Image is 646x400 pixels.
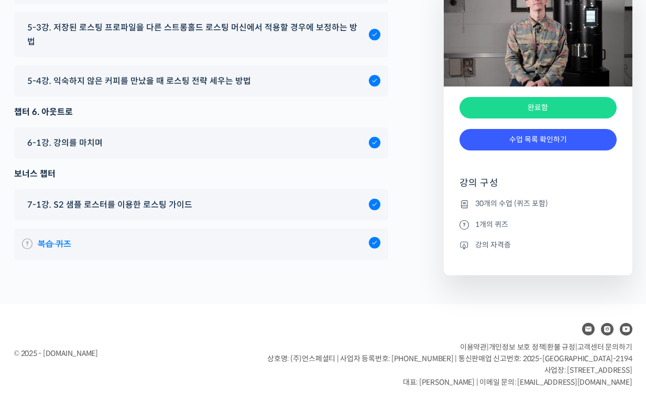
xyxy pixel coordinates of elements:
span: 설정 [162,329,174,337]
a: 환불 규정 [547,342,575,352]
div: 보너스 챕터 [14,167,388,181]
p: | | | 상호명: (주)언스페셜티 | 사업자 등록번호: [PHONE_NUMBER] | 통신판매업 신고번호: 2025-[GEOGRAPHIC_DATA]-2194 사업장: [ST... [267,341,632,388]
span: 5-3강. 저장된 로스팅 프로파일을 다른 스트롱홀드 로스팅 머신에서 적용할 경우에 보정하는 방법 [27,20,364,49]
div: 완료함 [459,97,617,118]
a: 5-4강. 익숙하지 않은 커피를 만났을 때 로스팅 전략 세우는 방법 [22,74,380,88]
span: 5-4강. 익숙하지 않은 커피를 만났을 때 로스팅 전략 세우는 방법 [27,74,251,88]
a: 설정 [135,313,201,339]
li: 30개의 수업 (퀴즈 포함) [459,198,617,210]
span: 고객센터 문의하기 [577,342,632,352]
div: 챕터 6. 아웃트로 [14,105,388,119]
span: 대화 [96,329,108,338]
a: 개인정보 보호 정책 [489,342,545,352]
li: 1개의 퀴즈 [459,218,617,231]
a: 대화 [69,313,135,339]
span: 7-1강. S2 샘플 로스터를 이용한 로스팅 가이드 [27,198,192,212]
li: 강의 자격증 [459,239,617,251]
a: 7-1강. S2 샘플 로스터를 이용한 로스팅 가이드 [22,198,380,212]
a: 홈 [3,313,69,339]
a: 수업 목록 확인하기 [459,129,617,150]
span: 6-1강. 강의를 마치며 [27,136,103,150]
div: © 2025 - [DOMAIN_NAME] [14,347,242,361]
a: 이용약관 [460,342,487,352]
a: 6-1강. 강의를 마치며 [22,136,380,150]
a: 복습 퀴즈 [22,237,380,251]
span: 홈 [33,329,39,337]
a: 5-3강. 저장된 로스팅 프로파일을 다른 스트롱홀드 로스팅 머신에서 적용할 경우에 보정하는 방법 [22,20,380,49]
span: 복습 퀴즈 [38,237,71,251]
h4: 강의 구성 [459,177,617,198]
